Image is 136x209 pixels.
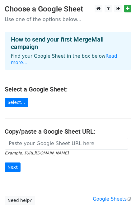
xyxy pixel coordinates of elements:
[11,53,125,66] p: Find your Google Sheet in the box below
[11,36,125,51] h4: How to send your first MergeMail campaign
[5,162,21,172] input: Next
[5,196,35,205] a: Need help?
[5,138,128,149] input: Paste your Google Sheet URL here
[11,53,117,65] a: Read more...
[5,86,131,93] h4: Select a Google Sheet:
[5,5,131,14] h3: Choose a Google Sheet
[5,16,131,23] p: Use one of the options below...
[5,151,68,155] small: Example: [URL][DOMAIN_NAME]
[93,196,131,202] a: Google Sheets
[5,98,28,107] a: Select...
[5,128,131,135] h4: Copy/paste a Google Sheet URL:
